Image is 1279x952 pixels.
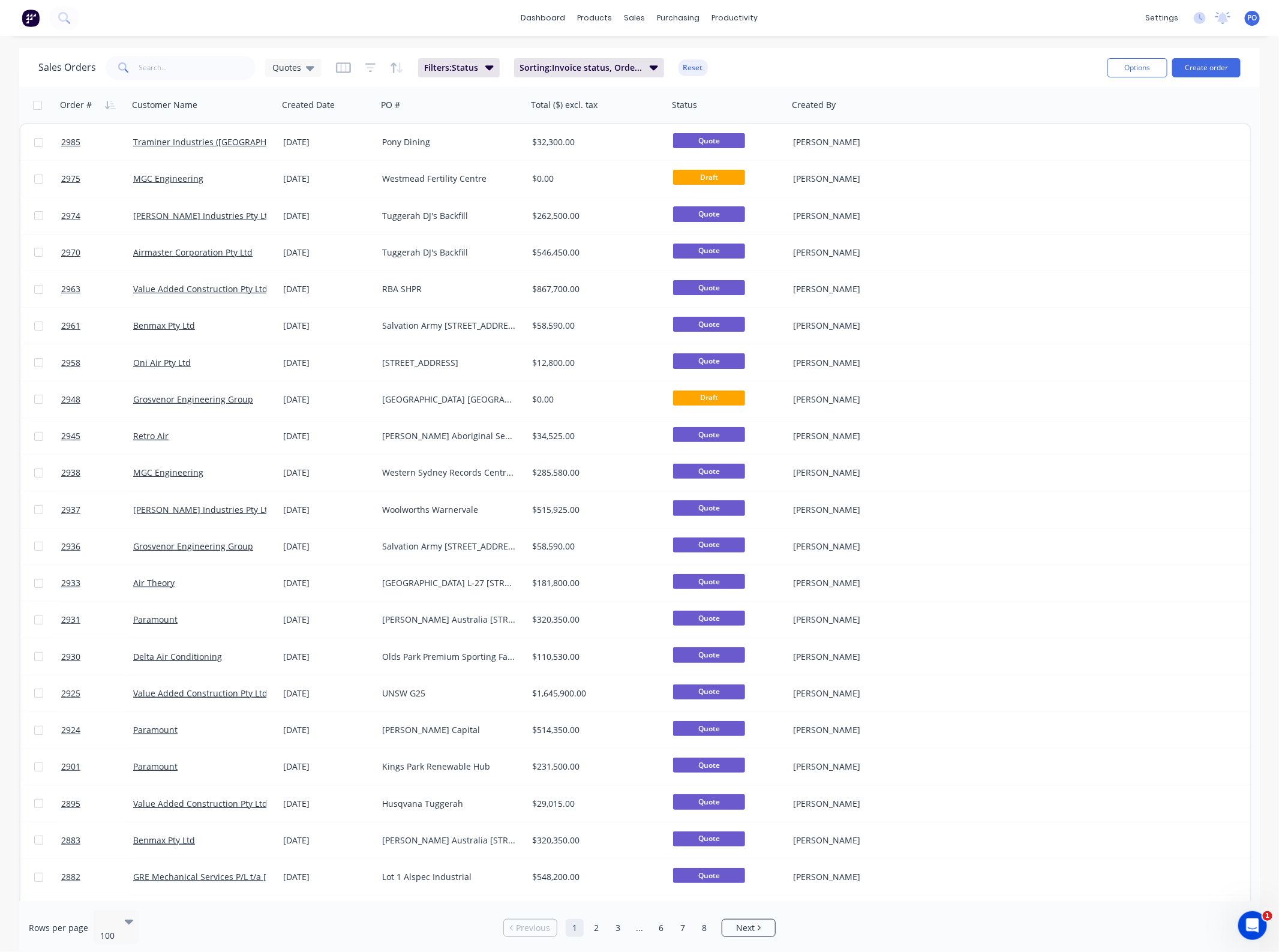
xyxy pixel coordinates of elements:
span: 2883 [61,834,80,846]
div: [DATE] [283,761,373,773]
div: $262,500.00 [532,210,657,222]
div: $58,590.00 [532,320,657,332]
span: 2948 [61,394,80,406]
div: $58,590.00 [532,540,657,552]
span: 1 [1263,911,1272,921]
div: [DATE] [283,798,373,810]
a: MGC Engineering [133,173,203,184]
button: Sorting:Invoice status, Order # [514,58,664,77]
span: 2937 [61,504,80,516]
a: 2938 [61,455,133,491]
div: [PERSON_NAME] [793,834,926,846]
div: Pony Dining [382,136,515,148]
div: [PERSON_NAME] [793,540,926,552]
div: Order # [60,99,92,111]
div: 100 [100,930,117,942]
div: [DATE] [283,173,373,185]
span: 2958 [61,357,80,369]
a: 2937 [61,492,133,528]
div: Salvation Army [STREET_ADDRESS] [382,540,515,552]
div: [DATE] [283,577,373,589]
span: 2963 [61,283,80,295]
div: RBA SHPR [382,283,515,295]
a: Previous page [504,922,557,934]
span: Quote [673,133,745,148]
a: 2901 [61,749,133,785]
a: Value Added Construction Pty Ltd [133,687,268,699]
div: [PERSON_NAME] [793,357,926,369]
div: $34,525.00 [532,430,657,442]
span: Quote [673,611,745,626]
div: [DATE] [283,283,373,295]
div: Created Date [282,99,335,111]
a: Page 8 [695,919,713,937]
a: Page 6 [652,919,670,937]
div: [PERSON_NAME] [793,394,926,406]
div: [PERSON_NAME] [793,210,926,222]
div: $320,350.00 [532,614,657,626]
div: [PERSON_NAME] [793,687,926,699]
a: 2963 [61,271,133,307]
span: Quote [673,647,745,662]
a: 2945 [61,418,133,454]
a: 2895 [61,786,133,822]
div: [PERSON_NAME] Capital [382,724,515,736]
a: Page 3 [609,919,627,937]
div: Western Sydney Records Centre [STREET_ADDRESS][PERSON_NAME] [382,467,515,479]
a: 2975 [61,161,133,197]
div: [DATE] [283,320,373,332]
a: 2930 [61,639,133,675]
span: 2961 [61,320,80,332]
div: [DATE] [283,357,373,369]
span: 2924 [61,724,80,736]
div: [DATE] [283,724,373,736]
div: Total ($) excl. tax [531,99,598,111]
span: Quote [673,794,745,809]
h1: Sales Orders [38,62,96,73]
span: Quotes [272,61,301,74]
div: PO # [381,99,400,111]
div: settings [1139,9,1184,27]
span: Quote [673,537,745,552]
div: $1,645,900.00 [532,687,657,699]
div: $12,800.00 [532,357,657,369]
div: [DATE] [283,651,373,663]
a: MGC Engineering [133,467,203,478]
span: 2933 [61,577,80,589]
div: [PERSON_NAME] [793,247,926,259]
span: Filters: Status [424,62,478,74]
span: 2938 [61,467,80,479]
div: [PERSON_NAME] [793,467,926,479]
span: 2931 [61,614,80,626]
div: [DATE] [283,540,373,552]
a: Retro Air [133,430,169,442]
div: $546,450.00 [532,247,657,259]
a: Page 7 [674,919,692,937]
span: Quote [673,353,745,368]
div: [DATE] [283,687,373,699]
div: [PERSON_NAME] [793,724,926,736]
a: dashboard [515,9,572,27]
div: [PERSON_NAME] [793,871,926,883]
div: $0.00 [532,394,657,406]
span: 2882 [61,871,80,883]
span: Draft [673,170,745,185]
a: Benmax Pty Ltd [133,320,195,331]
a: 2974 [61,198,133,234]
span: Quote [673,206,745,221]
a: Traminer Industries ([GEOGRAPHIC_DATA]) Pty Ltd [133,136,333,148]
span: 2895 [61,798,80,810]
img: Factory [22,9,40,27]
div: $0.00 [532,173,657,185]
span: Quote [673,758,745,773]
div: productivity [706,9,764,27]
div: [PERSON_NAME] [793,798,926,810]
div: [DATE] [283,871,373,883]
a: 2931 [61,602,133,638]
span: Quote [673,831,745,846]
div: [DATE] [283,467,373,479]
a: Page 2 [587,919,605,937]
div: [PERSON_NAME] [793,651,926,663]
div: [DATE] [283,394,373,406]
div: Woolworths Warnervale [382,504,515,516]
